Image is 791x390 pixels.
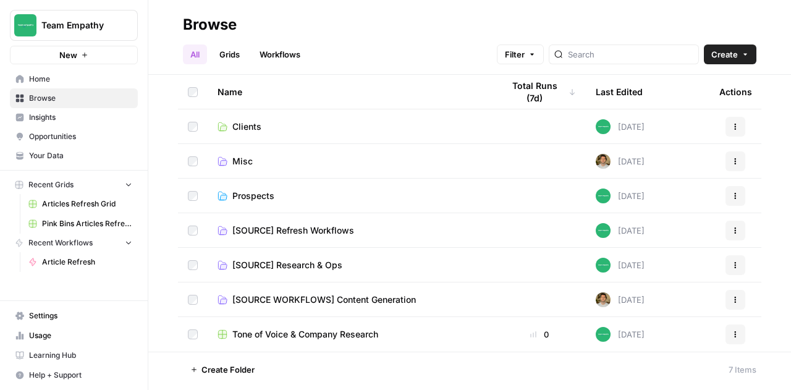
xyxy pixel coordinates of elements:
img: wwg0kvabo36enf59sssm51gfoc5r [596,223,611,238]
span: Team Empathy [41,19,116,32]
span: Settings [29,310,132,321]
span: Learning Hub [29,350,132,361]
a: Settings [10,306,138,326]
div: [DATE] [596,258,645,273]
input: Search [568,48,693,61]
a: Opportunities [10,127,138,146]
div: Total Runs (7d) [503,75,576,109]
span: Help + Support [29,370,132,381]
span: Clients [232,121,261,133]
button: Create Folder [183,360,262,379]
a: Learning Hub [10,345,138,365]
span: Usage [29,330,132,341]
div: [DATE] [596,292,645,307]
span: [SOURCE] Refresh Workflows [232,224,354,237]
span: [SOURCE] Research & Ops [232,259,342,271]
a: Article Refresh [23,252,138,272]
img: wwg0kvabo36enf59sssm51gfoc5r [596,189,611,203]
span: Your Data [29,150,132,161]
img: wwg0kvabo36enf59sssm51gfoc5r [596,119,611,134]
a: Pink Bins Articles Refresh Grid [23,214,138,234]
a: Grids [212,45,247,64]
span: Prospects [232,190,274,202]
button: New [10,46,138,64]
a: Workflows [252,45,308,64]
img: wwg0kvabo36enf59sssm51gfoc5r [596,327,611,342]
img: wwg0kvabo36enf59sssm51gfoc5r [596,258,611,273]
div: Last Edited [596,75,643,109]
span: Create Folder [201,363,255,376]
span: Articles Refresh Grid [42,198,132,210]
span: Opportunities [29,131,132,142]
div: [DATE] [596,119,645,134]
button: Create [704,45,756,64]
button: Workspace: Team Empathy [10,10,138,41]
span: Tone of Voice & Company Research [232,328,378,341]
div: 7 Items [729,363,756,376]
a: Articles Refresh Grid [23,194,138,214]
button: Help + Support [10,365,138,385]
span: Home [29,74,132,85]
span: [SOURCE WORKFLOWS] Content Generation [232,294,416,306]
a: All [183,45,207,64]
span: Browse [29,93,132,104]
div: [DATE] [596,154,645,169]
img: 9peqd3ak2lieyojmlm10uxo82l57 [596,154,611,169]
span: Recent Workflows [28,237,93,248]
span: Filter [505,48,525,61]
div: [DATE] [596,327,645,342]
div: Browse [183,15,237,35]
a: Misc [218,155,483,167]
a: [SOURCE WORKFLOWS] Content Generation [218,294,483,306]
span: Article Refresh [42,256,132,268]
img: Team Empathy Logo [14,14,36,36]
span: Recent Grids [28,179,74,190]
a: Your Data [10,146,138,166]
div: Actions [719,75,752,109]
img: 9peqd3ak2lieyojmlm10uxo82l57 [596,292,611,307]
span: Misc [232,155,253,167]
a: Browse [10,88,138,108]
span: Create [711,48,738,61]
a: Tone of Voice & Company Research [218,328,483,341]
span: New [59,49,77,61]
button: Recent Workflows [10,234,138,252]
button: Filter [497,45,544,64]
div: [DATE] [596,223,645,238]
a: Usage [10,326,138,345]
a: [SOURCE] Research & Ops [218,259,483,271]
div: [DATE] [596,189,645,203]
span: Insights [29,112,132,123]
a: Prospects [218,190,483,202]
span: Pink Bins Articles Refresh Grid [42,218,132,229]
a: Clients [218,121,483,133]
div: 0 [503,328,576,341]
a: Insights [10,108,138,127]
div: Name [218,75,483,109]
a: Home [10,69,138,89]
button: Recent Grids [10,176,138,194]
a: [SOURCE] Refresh Workflows [218,224,483,237]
